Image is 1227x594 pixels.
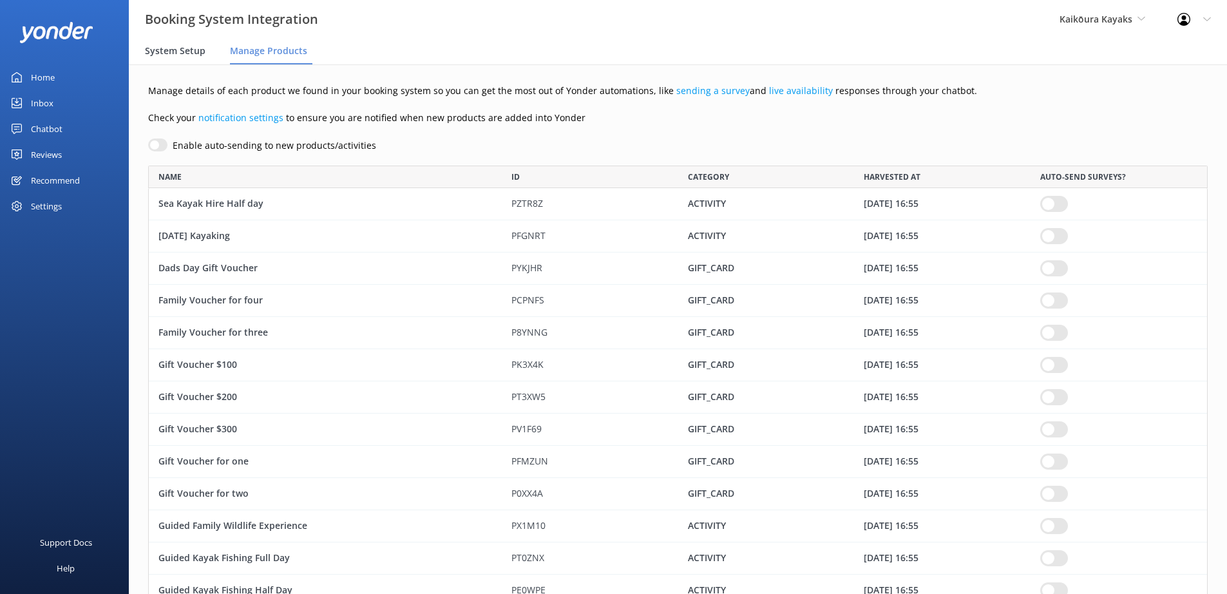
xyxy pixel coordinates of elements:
[678,317,855,349] div: GIFT_CARD
[40,530,92,555] div: Support Docs
[31,90,53,116] div: Inbox
[854,285,1031,317] div: 02 Sep 25 16:55
[148,84,1208,98] p: Manage details of each product we found in your booking system so you can get the most out of Yon...
[149,414,502,446] div: Gift Voucher $300
[502,542,678,575] div: PT0ZNX
[148,446,1208,478] div: row
[854,381,1031,414] div: 02 Sep 25 16:55
[688,171,729,183] span: CATEGORY
[149,542,502,575] div: Guided Kayak Fishing Full Day
[502,510,678,542] div: PX1M10
[854,220,1031,253] div: 02 Sep 25 16:55
[502,188,678,220] div: PZTR8Z
[678,285,855,317] div: GIFT_CARD
[230,44,307,57] span: Manage Products
[145,44,205,57] span: System Setup
[502,317,678,349] div: P8YNNG
[678,381,855,414] div: GIFT_CARD
[148,188,1208,220] div: row
[854,317,1031,349] div: 02 Sep 25 16:55
[502,478,678,510] div: P0XX4A
[173,139,376,153] label: Enable auto-sending to new products/activities
[57,555,75,581] div: Help
[502,446,678,478] div: PFMZUN
[854,349,1031,381] div: 02 Sep 25 16:55
[678,188,855,220] div: ACTIVITY
[678,220,855,253] div: ACTIVITY
[148,285,1208,317] div: row
[148,542,1208,575] div: row
[678,510,855,542] div: ACTIVITY
[678,446,855,478] div: GIFT_CARD
[148,478,1208,510] div: row
[502,253,678,285] div: PYKJHR
[148,317,1208,349] div: row
[1060,13,1132,25] span: Kaikōura Kayaks
[769,84,833,97] a: live availability
[31,64,55,90] div: Home
[148,414,1208,446] div: row
[678,478,855,510] div: GIFT_CARD
[149,349,502,381] div: Gift Voucher $100
[31,116,62,142] div: Chatbot
[678,542,855,575] div: ACTIVITY
[502,285,678,317] div: PCPNFS
[31,142,62,168] div: Reviews
[511,171,520,183] span: ID
[31,193,62,219] div: Settings
[854,446,1031,478] div: 02 Sep 25 16:55
[31,168,80,193] div: Recommend
[1040,171,1126,183] span: AUTO-SEND SURVEYS?
[678,349,855,381] div: GIFT_CARD
[148,381,1208,414] div: row
[149,317,502,349] div: Family Voucher for three
[678,253,855,285] div: GIFT_CARD
[864,171,920,183] span: HARVESTED AT
[502,381,678,414] div: PT3XW5
[149,446,502,478] div: Gift Voucher for one
[198,111,283,124] a: notification settings
[149,188,502,220] div: Sea Kayak Hire Half day
[149,220,502,253] div: Christmas Day Kayaking
[148,349,1208,381] div: row
[502,349,678,381] div: PK3X4K
[854,510,1031,542] div: 02 Sep 25 16:55
[502,220,678,253] div: PFGNRT
[854,188,1031,220] div: 02 Sep 25 16:55
[676,84,750,97] a: sending a survey
[145,9,318,30] h3: Booking System Integration
[854,253,1031,285] div: 02 Sep 25 16:55
[502,414,678,446] div: PV1F69
[149,510,502,542] div: Guided Family Wildlife Experience
[149,381,502,414] div: Gift Voucher $200
[149,478,502,510] div: Gift Voucher for two
[678,414,855,446] div: GIFT_CARD
[148,220,1208,253] div: row
[149,285,502,317] div: Family Voucher for four
[854,478,1031,510] div: 02 Sep 25 16:55
[149,253,502,285] div: Dads Day Gift Voucher
[854,414,1031,446] div: 02 Sep 25 16:55
[158,171,182,183] span: NAME
[854,542,1031,575] div: 02 Sep 25 16:55
[148,510,1208,542] div: row
[19,22,93,43] img: yonder-white-logo.png
[148,253,1208,285] div: row
[148,111,1208,125] p: Check your to ensure you are notified when new products are added into Yonder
